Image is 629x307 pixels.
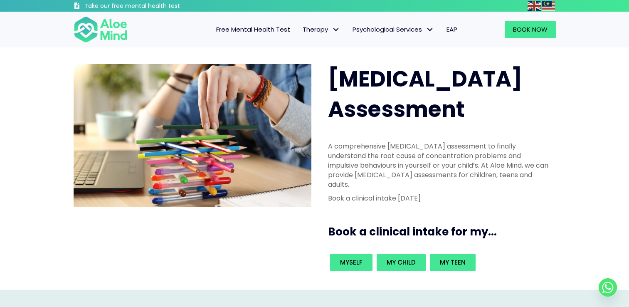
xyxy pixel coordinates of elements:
a: TherapyTherapy: submenu [296,21,346,38]
a: EAP [440,21,464,38]
a: Malay [542,1,556,10]
a: Psychological ServicesPsychological Services: submenu [346,21,440,38]
a: Take our free mental health test [74,2,224,12]
span: Book Now [513,25,548,34]
div: Book an intake for my... [328,252,551,273]
a: My teen [430,254,476,271]
span: My child [387,258,416,267]
span: Myself [340,258,363,267]
span: EAP [446,25,457,34]
a: English [528,1,542,10]
h3: Take our free mental health test [84,2,224,10]
a: Whatsapp [599,278,617,297]
span: My teen [440,258,466,267]
a: Myself [330,254,372,271]
img: ADHD photo [74,64,311,207]
span: Therapy: submenu [330,24,342,36]
a: My child [377,254,426,271]
span: Psychological Services [353,25,434,34]
img: Aloe mind Logo [74,16,128,43]
p: A comprehensive [MEDICAL_DATA] assessment to finally understand the root cause of concentration p... [328,141,551,190]
a: Free Mental Health Test [210,21,296,38]
span: Free Mental Health Test [216,25,290,34]
span: Therapy [303,25,340,34]
img: en [528,1,541,11]
p: Book a clinical intake [DATE] [328,193,551,203]
a: Book Now [505,21,556,38]
img: ms [542,1,555,11]
h3: Book a clinical intake for my... [328,224,559,239]
span: [MEDICAL_DATA] Assessment [328,64,522,124]
nav: Menu [138,21,464,38]
span: Psychological Services: submenu [424,24,436,36]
